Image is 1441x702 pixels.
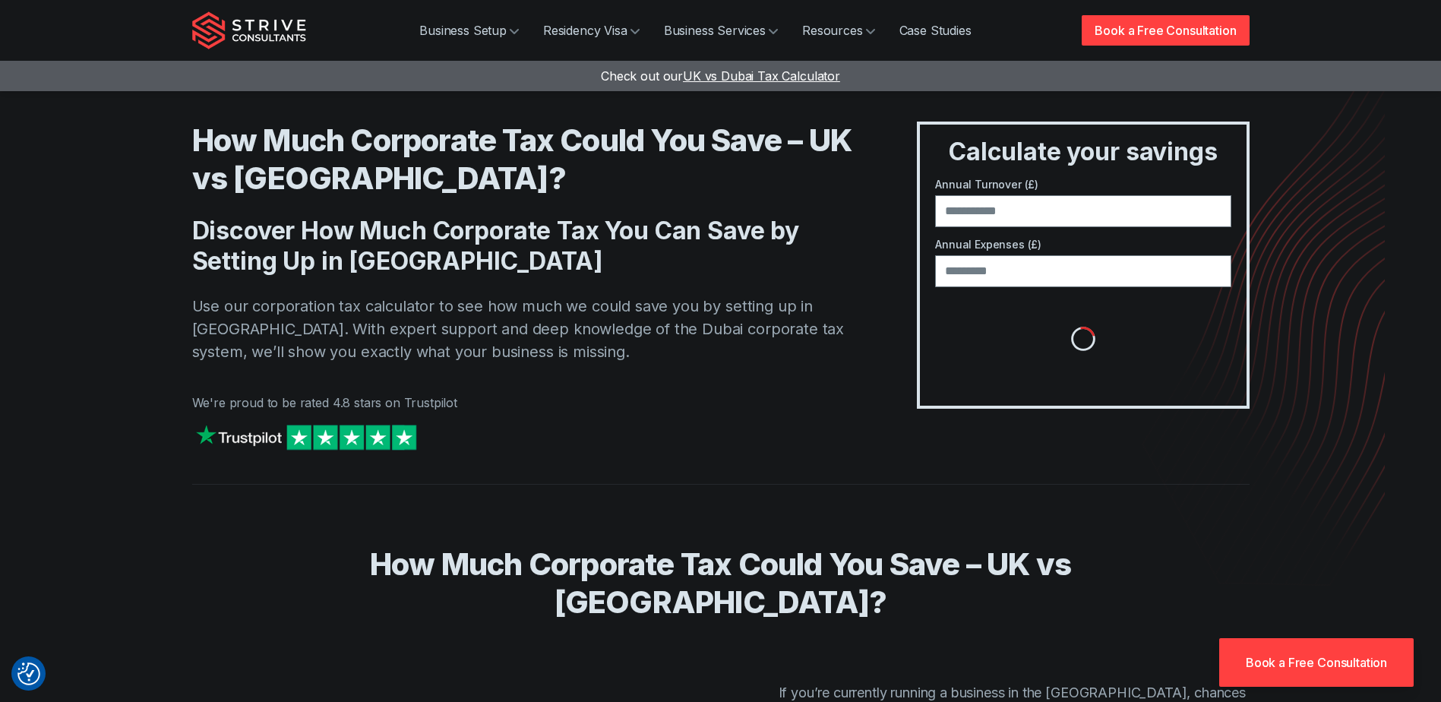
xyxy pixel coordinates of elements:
[683,68,840,84] span: UK vs Dubai Tax Calculator
[935,176,1231,192] label: Annual Turnover (£)
[790,15,887,46] a: Resources
[17,662,40,685] img: Revisit consent button
[531,15,652,46] a: Residency Visa
[17,662,40,685] button: Consent Preferences
[601,68,840,84] a: Check out ourUK vs Dubai Tax Calculator
[887,15,984,46] a: Case Studies
[192,394,857,412] p: We're proud to be rated 4.8 stars on Trustpilot
[192,216,857,277] h2: Discover How Much Corporate Tax You Can Save by Setting Up in [GEOGRAPHIC_DATA]
[926,137,1240,167] h3: Calculate your savings
[192,122,857,198] h1: How Much Corporate Tax Could You Save – UK vs [GEOGRAPHIC_DATA]?
[235,545,1207,621] h2: How Much Corporate Tax Could You Save – UK vs [GEOGRAPHIC_DATA]?
[1219,638,1414,687] a: Book a Free Consultation
[192,421,420,454] img: Strive on Trustpilot
[935,236,1231,252] label: Annual Expenses (£)
[652,15,790,46] a: Business Services
[192,11,306,49] img: Strive Consultants
[1082,15,1249,46] a: Book a Free Consultation
[192,295,857,363] p: Use our corporation tax calculator to see how much we could save you by setting up in [GEOGRAPHIC...
[407,15,531,46] a: Business Setup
